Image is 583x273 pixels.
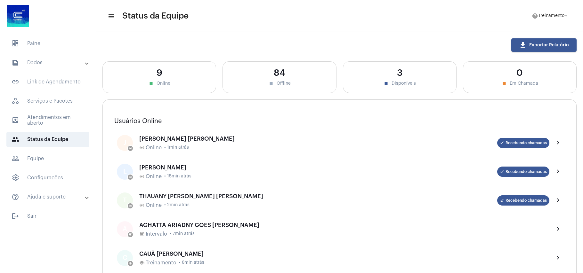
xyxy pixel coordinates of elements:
[497,167,549,177] mat-chip: Recebendo chamadas
[6,170,89,185] span: Configurações
[6,151,89,166] span: Equipe
[555,197,562,204] mat-icon: chevron_right
[139,222,549,228] div: AGHATTA ARIADNY GOES [PERSON_NAME]
[146,231,167,237] span: Intervalo
[500,141,504,145] mat-icon: call_received
[532,13,538,19] mat-icon: help
[12,212,19,220] mat-icon: sidenav icon
[146,145,162,151] span: Online
[383,81,389,86] mat-icon: stop
[139,145,144,150] mat-icon: online_prediction
[497,195,549,206] mat-chip: Recebendo chamadas
[179,260,204,265] span: • 8min atrás
[129,262,132,265] mat-icon: school
[146,202,162,208] span: Online
[164,174,191,179] span: • 15min atrás
[117,192,133,208] div: T
[6,93,89,109] span: Serviços e Pacotes
[6,208,89,224] span: Sair
[555,254,562,262] mat-icon: chevron_right
[148,81,154,86] mat-icon: stop
[6,132,89,147] span: Status da Equipe
[12,40,19,47] span: sidenav icon
[117,135,133,151] div: J
[109,68,209,78] div: 9
[139,231,144,237] mat-icon: coffee
[519,41,527,49] mat-icon: download
[139,203,144,208] mat-icon: online_prediction
[4,189,96,205] mat-expansion-panel-header: sidenav iconAjuda e suporte
[12,193,85,201] mat-panel-title: Ajuda e suporte
[538,14,564,18] span: Treinamento
[12,174,19,182] span: sidenav icon
[109,81,209,86] div: Online
[12,59,85,66] mat-panel-title: Dados
[122,11,189,21] span: Status da Equipe
[12,136,19,143] mat-icon: sidenav icon
[555,225,562,233] mat-icon: chevron_right
[129,204,132,207] mat-icon: online_prediction
[146,174,162,179] span: Online
[129,233,132,236] mat-icon: coffee
[12,193,19,201] mat-icon: sidenav icon
[117,221,133,237] div: A
[5,3,31,29] img: d4669ae0-8c07-2337-4f67-34b0df7f5ae4.jpeg
[139,136,497,142] div: [PERSON_NAME] [PERSON_NAME]
[6,36,89,51] span: Painel
[350,81,450,86] div: Disponíveis
[170,231,195,236] span: • 7min atrás
[129,175,132,179] mat-icon: online_prediction
[268,81,274,86] mat-icon: stop
[229,68,329,78] div: 84
[555,168,562,175] mat-icon: chevron_right
[139,193,497,199] div: THAUANY [PERSON_NAME] [PERSON_NAME]
[139,260,144,265] mat-icon: school
[12,155,19,162] mat-icon: sidenav icon
[511,38,577,52] button: Exportar Relatório
[470,68,570,78] div: 0
[139,174,144,179] mat-icon: online_prediction
[129,147,132,150] mat-icon: online_prediction
[500,198,504,203] mat-icon: call_received
[139,251,549,257] div: CAUÃ [PERSON_NAME]
[500,169,504,174] mat-icon: call_received
[12,97,19,105] span: sidenav icon
[528,10,573,22] button: Treinamento
[4,55,96,70] mat-expansion-panel-header: sidenav iconDados
[108,12,114,20] mat-icon: sidenav icon
[519,43,569,47] span: Exportar Relatório
[117,250,133,266] div: C
[12,59,19,66] mat-icon: sidenav icon
[563,13,569,19] mat-icon: arrow_drop_down
[117,164,133,180] div: L
[229,81,329,86] div: Offline
[139,164,497,171] div: [PERSON_NAME]
[470,81,570,86] div: Em Chamada
[12,78,19,86] mat-icon: sidenav icon
[12,116,19,124] mat-icon: sidenav icon
[6,74,89,90] span: Link de Agendamento
[350,68,450,78] div: 3
[497,138,549,148] mat-chip: Recebendo chamadas
[146,260,176,266] span: Treinamento
[6,113,89,128] span: Atendimentos em aberto
[501,81,507,86] mat-icon: stop
[114,118,565,125] h3: Usuários Online
[555,139,562,147] mat-icon: chevron_right
[164,203,190,207] span: • 2min atrás
[164,145,189,150] span: • 1min atrás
